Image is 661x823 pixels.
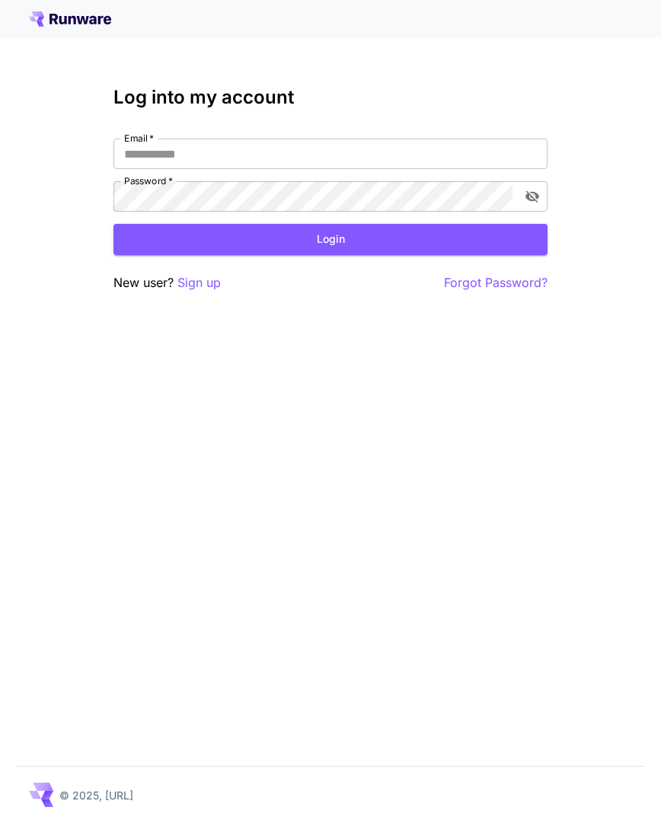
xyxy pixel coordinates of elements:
h3: Log into my account [113,87,548,108]
label: Password [124,174,173,187]
p: New user? [113,273,221,292]
button: Sign up [177,273,221,292]
button: toggle password visibility [519,183,546,210]
p: © 2025, [URL] [59,787,133,803]
label: Email [124,132,154,145]
button: Login [113,224,548,255]
button: Forgot Password? [444,273,548,292]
